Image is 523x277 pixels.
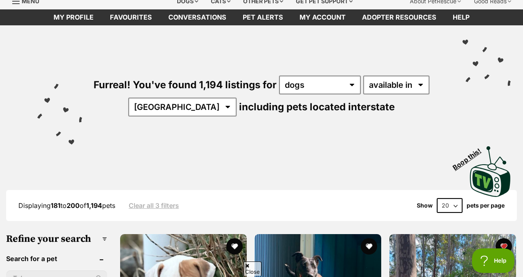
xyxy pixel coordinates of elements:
span: Boop this! [451,142,489,171]
a: My profile [45,9,102,25]
span: Furreal! You've found 1,194 listings for [94,79,277,91]
strong: 1,194 [86,201,102,210]
button: favourite [496,238,512,255]
header: Search for a pet [6,255,107,262]
strong: 181 [51,201,60,210]
a: Help [445,9,478,25]
span: including pets located interstate [239,101,395,113]
img: PetRescue TV logo [470,146,511,197]
a: Adopter resources [354,9,445,25]
h3: Refine your search [6,233,107,245]
label: pets per page [467,202,505,209]
a: My account [291,9,354,25]
strong: 200 [67,201,80,210]
a: conversations [160,9,235,25]
a: Clear all 3 filters [129,202,179,209]
button: favourite [361,238,378,255]
button: favourite [226,238,243,255]
a: Boop this! [470,139,511,199]
iframe: Help Scout Beacon - Open [472,248,515,273]
span: Displaying to of pets [18,201,115,210]
a: Favourites [102,9,160,25]
a: Pet alerts [235,9,291,25]
span: Close [244,261,261,276]
span: Show [417,202,433,209]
